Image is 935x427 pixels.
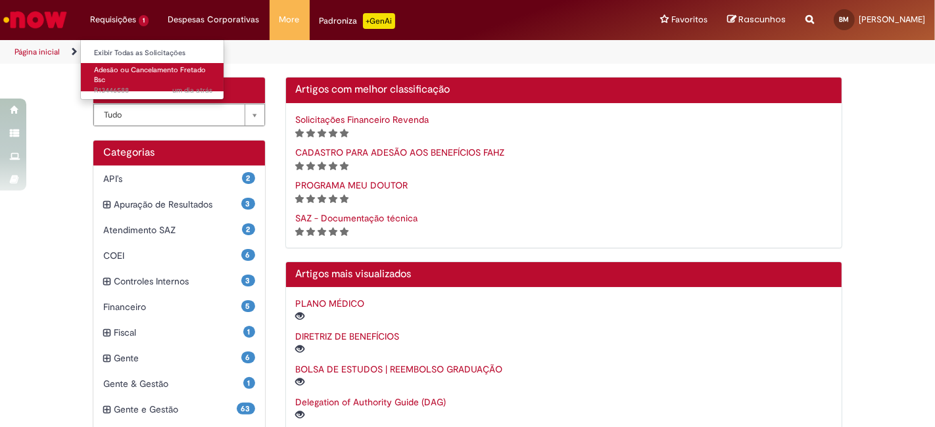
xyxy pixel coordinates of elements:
span: 1 [243,377,255,389]
i: 4 [329,129,338,138]
i: 5 [341,162,349,171]
span: COEI [103,249,241,262]
span: Atendimento SAZ [103,223,242,236]
a: Solicitações Financeiro Revenda [296,114,429,125]
span: 2 [242,223,255,235]
span: Requisições [90,13,136,26]
div: Bases de Conhecimento [93,103,265,126]
div: 6 COEI [93,242,265,269]
i: 2 [307,194,316,204]
span: BM [840,15,850,24]
span: Apuração de Resultados [114,198,241,211]
div: 2 API's [93,166,265,192]
a: Delegation of Authority Guide (DAG) [296,396,446,408]
div: 5 Financeiro [93,294,265,320]
span: Classificação de artigo - Somente leitura [296,192,349,204]
span: 6 [241,351,255,363]
span: 5 [241,300,255,312]
span: Favoritos [671,13,707,26]
span: [PERSON_NAME] [859,14,925,25]
i: 4 [329,194,338,204]
i: 3 [318,129,327,138]
div: 1 Gente & Gestão [93,371,265,397]
ul: Requisições [80,39,224,100]
ul: Trilhas de página [10,40,613,64]
a: PLANO MÉDICO [296,298,365,309]
i: 1 [296,129,304,138]
div: expandir categoria Controles Internos 3 Controles Internos [93,268,265,294]
span: More [279,13,300,26]
span: Classificação de artigo - Somente leitura [296,160,349,171]
span: 1 [139,15,149,26]
span: Rascunhos [738,13,786,26]
i: 5 [341,129,349,138]
div: expandir categoria Fiscal 1 Fiscal [93,319,265,346]
i: 2 [307,129,316,138]
span: API's [103,172,242,185]
a: Tudo [93,104,265,126]
span: 1 [243,326,255,338]
h1: Categorias [103,147,255,159]
span: 63 [237,403,255,415]
i: 3 [318,162,327,171]
span: Financeiro [103,300,241,313]
i: 1 [296,227,304,236]
p: +GenAi [363,13,395,29]
img: ServiceNow [1,7,69,33]
span: Fiscal [114,326,243,339]
span: R13446588 [94,85,212,96]
h2: Artigos mais visualizados [296,269,832,281]
i: expandir categoria Gente [103,351,110,366]
div: expandir categoria Gente 6 Gente [93,345,265,371]
span: Classificação de artigo - Somente leitura [296,225,349,237]
i: 4 [329,227,338,236]
span: 3 [241,275,255,286]
i: 1 [296,162,304,171]
a: SAZ - Documentação técnica [296,212,418,224]
span: Gente [114,351,241,365]
time: 26/08/2025 08:06:03 [172,85,212,95]
span: um dia atrás [172,85,212,95]
a: DIRETRIZ DE BENEFÍCIOS [296,330,400,342]
span: Adesão ou Cancelamento Fretado Bsc [94,65,206,85]
i: 3 [318,227,327,236]
i: expandir categoria Apuração de Resultados [103,198,110,212]
i: 2 [307,227,316,236]
i: 1 [296,194,304,204]
h2: Artigos com melhor classificação [296,84,832,96]
i: 4 [329,162,338,171]
a: PROGRAMA MEU DOUTOR [296,179,408,191]
div: expandir categoria Gente e Gestão 63 Gente e Gestão [93,396,265,422]
i: 2 [307,162,316,171]
i: 5 [341,194,349,204]
span: Gente & Gestão [103,377,243,390]
div: expandir categoria Apuração de Resultados 3 Apuração de Resultados [93,191,265,217]
a: Exibir Todas as Solicitações [81,46,226,60]
span: Tudo [104,104,238,125]
span: 6 [241,249,255,261]
i: expandir categoria Gente e Gestão [103,403,110,417]
a: BOLSA DE ESTUDOS | REEMBOLSO GRADUAÇÃO [296,363,503,375]
a: Página inicial [14,47,60,57]
span: Despesas Corporativas [168,13,260,26]
span: Classificação de artigo - Somente leitura [296,127,349,139]
span: 3 [241,198,255,210]
i: expandir categoria Fiscal [103,326,110,340]
i: expandir categoria Controles Internos [103,275,110,289]
a: CADASTRO PARA ADESÃO AOS BENEFÍCIOS FAHZ [296,146,505,158]
i: 5 [341,227,349,236]
div: 2 Atendimento SAZ [93,217,265,243]
a: Rascunhos [727,14,786,26]
a: Aberto R13446588 : Adesão ou Cancelamento Fretado Bsc [81,63,226,91]
span: Controles Internos [114,275,241,288]
div: Padroniza [320,13,395,29]
i: 3 [318,194,327,204]
span: 2 [242,172,255,184]
span: Gente e Gestão [114,403,237,416]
